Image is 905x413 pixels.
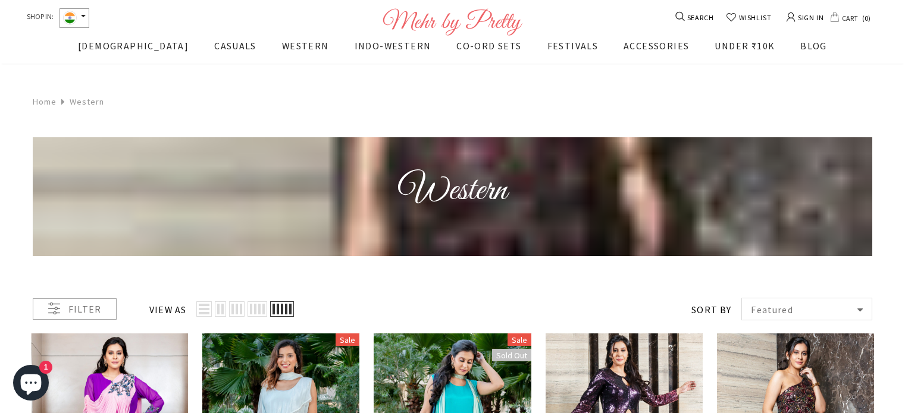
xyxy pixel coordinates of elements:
[456,38,521,63] a: CO-ORD SETS
[149,303,186,316] label: View as
[27,8,54,28] span: SHOP IN:
[355,40,431,52] span: INDO-WESTERN
[547,38,599,63] a: FESTIVALS
[859,11,873,25] span: 0
[33,137,872,256] img: Western
[456,40,521,52] span: CO-ORD SETS
[547,40,599,52] span: FESTIVALS
[796,10,823,24] span: SIGN IN
[214,40,256,52] span: CASUALS
[383,8,522,36] img: Logo Footer
[214,38,256,63] a: CASUALS
[355,38,431,63] a: INDO-WESTERN
[33,298,117,320] div: Filter
[800,38,827,63] a: BLOG
[715,38,775,63] a: UNDER ₹10K
[677,11,714,24] a: SEARCH
[399,168,507,214] span: Western
[33,94,57,109] a: Home
[840,11,859,25] span: CART
[800,40,827,52] span: BLOG
[715,40,775,52] span: UNDER ₹10K
[282,40,329,52] span: WESTERN
[70,96,105,107] a: Western
[726,11,771,24] a: WISHLIST
[78,40,189,52] span: [DEMOGRAPHIC_DATA]
[78,38,189,63] a: [DEMOGRAPHIC_DATA]
[624,40,689,52] span: ACCESSORIES
[282,38,329,63] a: WESTERN
[10,365,52,403] inbox-online-store-chat: Shopify online store chat
[737,11,771,24] span: WISHLIST
[787,8,823,26] a: SIGN IN
[830,11,873,25] a: CART 0
[751,303,852,316] span: Featured
[624,38,689,63] a: ACCESSORIES
[686,11,714,24] span: SEARCH
[691,303,731,316] label: Sort by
